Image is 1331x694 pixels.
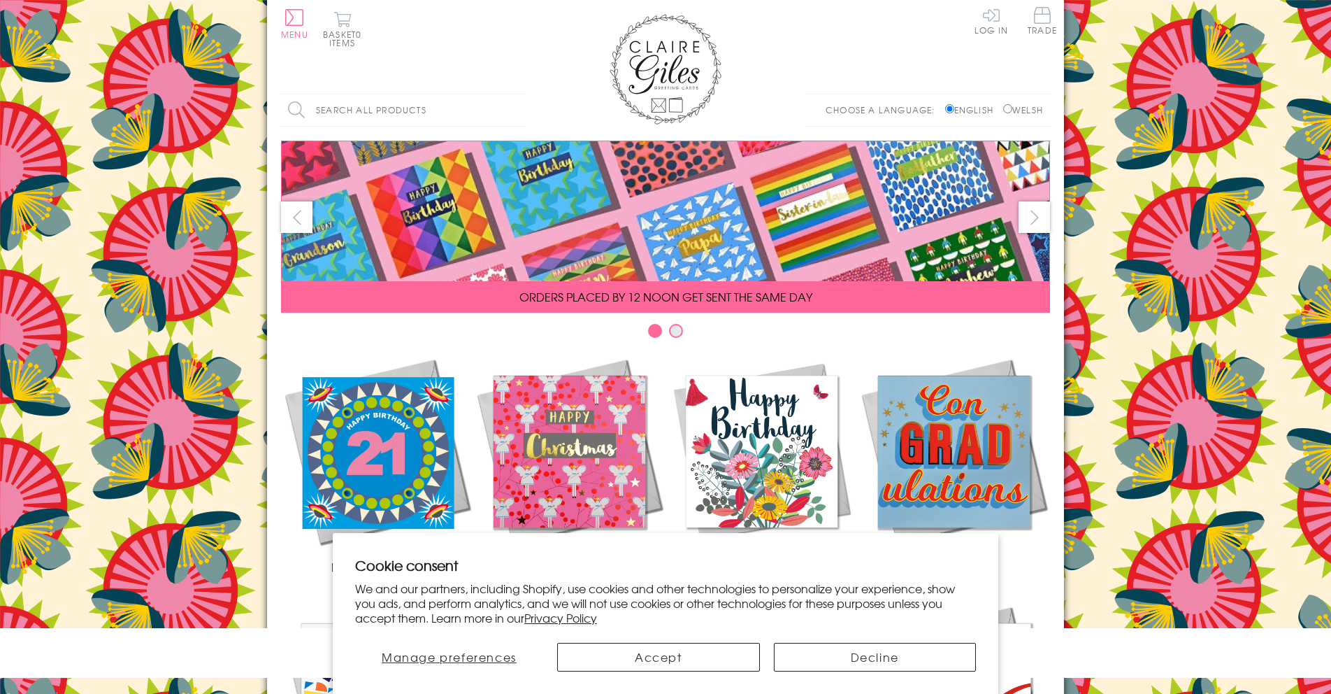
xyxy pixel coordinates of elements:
button: Accept [557,643,760,672]
button: Decline [774,643,977,672]
input: Welsh [1003,104,1012,113]
a: Log In [974,7,1008,34]
a: Privacy Policy [524,609,597,626]
span: Manage preferences [382,649,517,665]
span: ORDERS PLACED BY 12 NOON GET SENT THE SAME DAY [519,288,812,305]
a: Christmas [473,355,665,575]
a: Trade [1028,7,1057,37]
p: Choose a language: [826,104,942,116]
button: Carousel Page 2 [669,324,683,338]
span: Trade [1028,7,1057,34]
input: Search [512,94,526,126]
a: Birthdays [665,355,858,575]
a: Academic [858,355,1050,575]
button: Manage preferences [355,643,543,672]
span: New Releases [331,558,423,575]
span: Menu [281,28,308,41]
button: Carousel Page 1 (Current Slide) [648,324,662,338]
button: Menu [281,9,308,38]
img: Claire Giles Greetings Cards [610,14,721,125]
span: 0 items [329,28,361,49]
input: Search all products [281,94,526,126]
a: New Releases [281,355,473,575]
input: English [945,104,954,113]
p: We and our partners, including Shopify, use cookies and other technologies to personalize your ex... [355,581,976,625]
button: prev [281,201,312,233]
h2: Cookie consent [355,555,976,575]
button: next [1019,201,1050,233]
label: English [945,104,1000,116]
div: Carousel Pagination [281,323,1050,345]
button: Basket0 items [323,11,361,47]
label: Welsh [1003,104,1043,116]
